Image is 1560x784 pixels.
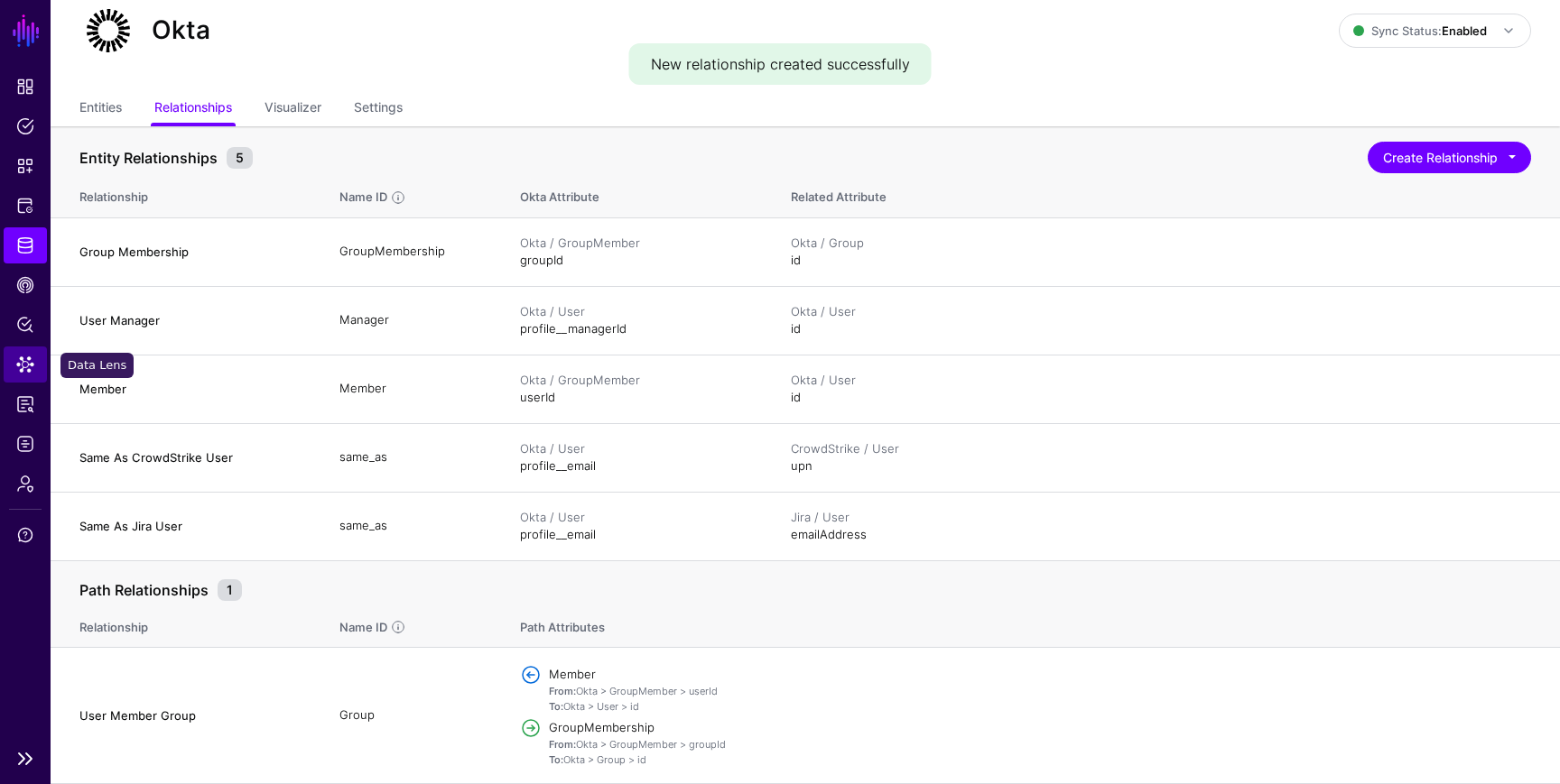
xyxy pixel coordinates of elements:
[79,449,303,466] h4: Same As CrowdStrike User
[16,316,34,334] span: Policy Lens
[321,648,502,784] td: Group
[152,15,210,46] h2: Okta
[227,147,253,169] small: 5
[321,286,502,355] td: Manager
[79,518,303,534] h4: Same As Jira User
[16,117,34,135] span: Policies
[51,171,321,217] th: Relationship
[16,197,34,215] span: Protected Systems
[791,440,1531,475] div: upn
[4,466,47,502] a: Admin
[791,372,1531,407] div: id
[16,526,34,544] span: Support
[549,719,1531,735] h4: GroupMembership
[549,666,1531,682] h4: Member
[338,619,389,637] div: Name ID
[502,423,773,492] td: profile__email
[79,2,137,60] img: svg+xml;base64,PHN2ZyB3aWR0aD0iNjQiIGhlaWdodD0iNjQiIHZpZXdCb3g9IjAgMCA2NCA2NCIgZmlsbD0ibm9uZSIgeG...
[1353,23,1487,38] span: Sync Status:
[51,601,321,648] th: Relationship
[4,108,47,144] a: Policies
[75,579,213,601] span: Path Relationships
[502,492,773,560] td: profile__email
[16,78,34,96] span: Dashboard
[4,69,47,105] a: Dashboard
[791,303,1531,338] div: id
[79,312,303,328] h4: User Manager
[791,509,1531,527] div: Jira / User
[354,92,403,126] a: Settings
[1442,23,1487,38] strong: Enabled
[502,601,1560,648] th: Path Attributes
[321,492,502,560] td: same_as
[791,303,1531,321] div: Okta / User
[549,700,563,713] strong: To:
[791,509,1531,544] div: emailAddress
[79,381,303,397] h4: Member
[629,43,932,85] div: New relationship created successfully
[520,303,755,321] div: Okta / User
[4,148,47,184] a: Snippets
[791,372,1531,390] div: Okta / User
[321,355,502,423] td: Member
[4,307,47,343] a: Policy Lens
[11,11,42,51] a: SGNL
[502,355,773,423] td: userId
[520,509,755,527] div: Okta / User
[4,386,47,422] a: Reports
[4,426,47,462] a: Logs
[549,738,576,751] strong: From:
[16,157,34,175] span: Snippets
[16,276,34,294] span: CAEP Hub
[791,235,1531,253] div: Okta / Group
[520,372,755,390] div: Okta / GroupMember
[4,346,47,383] a: Data Lens
[4,188,47,224] a: Protected Systems
[79,92,122,126] a: Entities
[773,171,1560,217] th: Related Attribute
[4,227,47,263] a: Identity Data Fabric
[79,707,303,724] h4: User Member Group
[60,353,134,378] div: Data Lens
[502,217,773,286] td: groupId
[16,355,34,374] span: Data Lens
[16,435,34,453] span: Logs
[338,189,389,207] div: Name ID
[549,685,576,697] strong: From:
[16,475,34,493] span: Admin
[16,236,34,254] span: Identity Data Fabric
[502,171,773,217] th: Okta Attribute
[520,235,755,253] div: Okta / GroupMember
[520,440,755,458] div: Okta / User
[549,684,1531,714] p: Okta > GroupMember > userId Okta > User > id
[154,92,232,126] a: Relationships
[16,395,34,413] span: Reports
[75,147,222,169] span: Entity Relationships
[791,440,1531,458] div: CrowdStrike / User
[218,579,242,601] small: 1
[791,235,1531,270] div: id
[79,244,303,260] h4: Group Membership
[1368,142,1531,173] button: Create Relationship
[265,92,321,126] a: Visualizer
[502,286,773,355] td: profile__managerId
[321,217,502,286] td: GroupMembership
[549,753,563,766] strong: To:
[549,737,1531,767] p: Okta > GroupMember > groupId Okta > Group > id
[321,423,502,492] td: same_as
[4,267,47,303] a: CAEP Hub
